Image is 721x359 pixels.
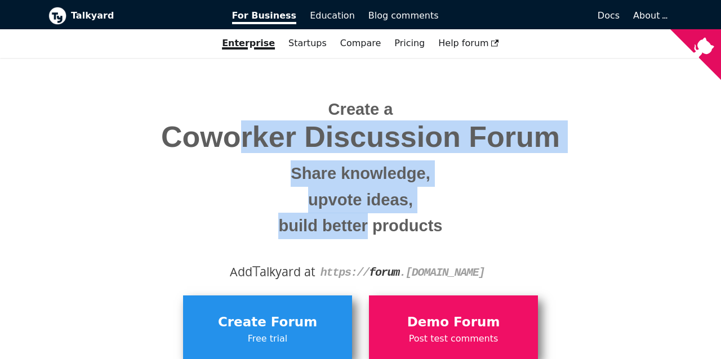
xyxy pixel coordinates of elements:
a: Blog comments [362,6,446,25]
strong: forum [369,266,399,279]
a: Docs [446,6,627,25]
span: Demo Forum [375,312,532,333]
a: Pricing [388,34,431,53]
a: Startups [282,34,333,53]
a: Enterprise [215,34,282,53]
span: Post test comments [375,331,532,346]
img: Talkyard logo [48,7,66,25]
small: upvote ideas, [57,187,664,213]
b: Talkyard [71,8,216,23]
span: Coworker Discussion Forum [57,121,664,153]
span: Docs [598,10,620,21]
a: Demo ForumPost test comments [369,295,538,358]
a: Help forum [431,34,506,53]
a: About [633,10,666,21]
div: Add alkyard at [57,262,664,281]
span: For Business [232,10,297,24]
a: Education [303,6,362,25]
span: Blog comments [368,10,439,21]
a: Talkyard logoTalkyard [48,7,216,25]
span: Education [310,10,355,21]
span: Create Forum [189,312,346,333]
span: Free trial [189,331,346,346]
small: build better products [57,213,664,239]
span: Create a [328,100,393,118]
a: Compare [340,38,381,48]
a: Create ForumFree trial [183,295,352,358]
small: Share knowledge, [57,160,664,187]
a: For Business [225,6,304,25]
span: T [252,261,260,281]
span: Help forum [438,38,499,48]
code: https:// . [DOMAIN_NAME] [321,266,485,279]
